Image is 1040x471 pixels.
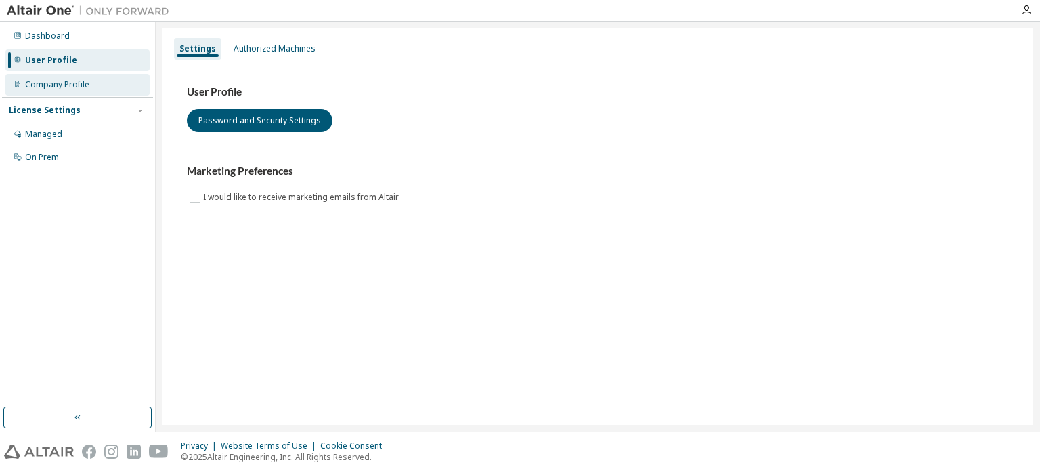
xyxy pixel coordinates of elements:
[82,445,96,459] img: facebook.svg
[179,43,216,54] div: Settings
[7,4,176,18] img: Altair One
[181,451,390,463] p: © 2025 Altair Engineering, Inc. All Rights Reserved.
[104,445,118,459] img: instagram.svg
[25,152,59,163] div: On Prem
[187,165,1009,178] h3: Marketing Preferences
[234,43,316,54] div: Authorized Machines
[127,445,141,459] img: linkedin.svg
[320,441,390,451] div: Cookie Consent
[181,441,221,451] div: Privacy
[25,30,70,41] div: Dashboard
[9,105,81,116] div: License Settings
[25,79,89,90] div: Company Profile
[187,109,332,132] button: Password and Security Settings
[187,85,1009,99] h3: User Profile
[221,441,320,451] div: Website Terms of Use
[4,445,74,459] img: altair_logo.svg
[25,55,77,66] div: User Profile
[203,189,402,205] label: I would like to receive marketing emails from Altair
[149,445,169,459] img: youtube.svg
[25,129,62,140] div: Managed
